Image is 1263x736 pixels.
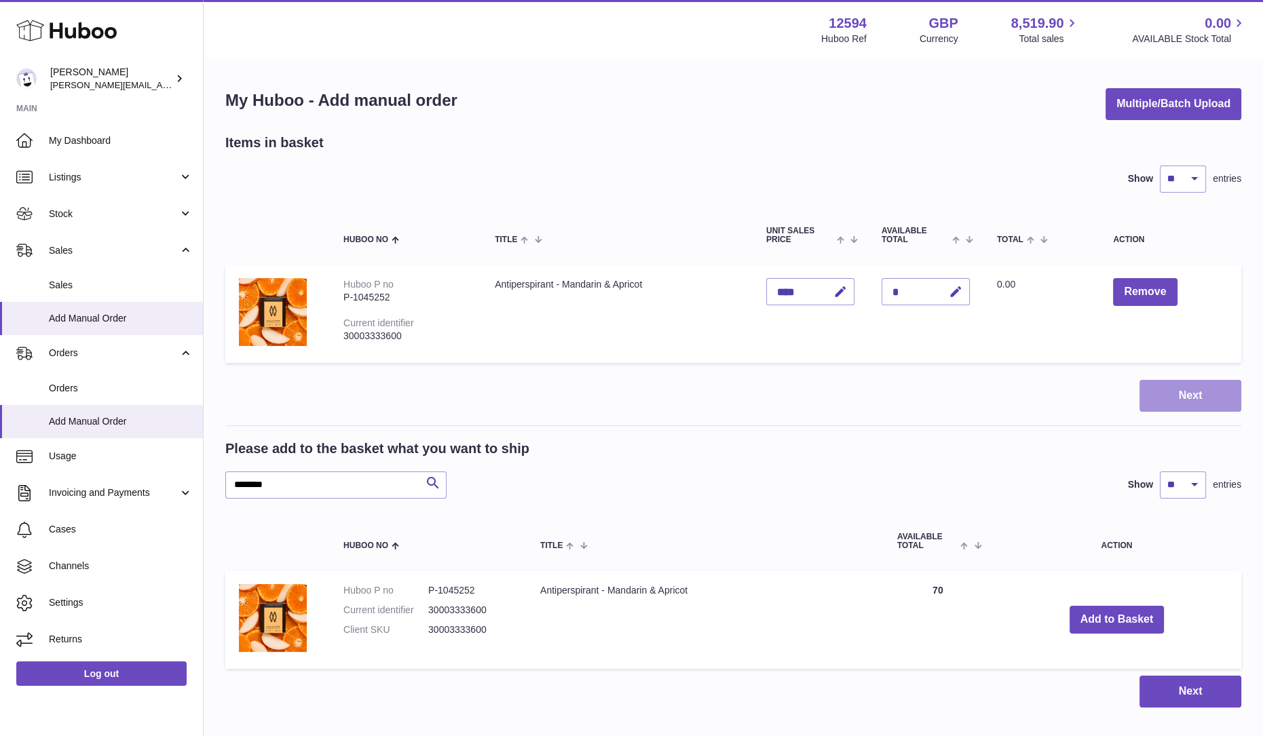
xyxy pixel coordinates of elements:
h2: Please add to the basket what you want to ship [225,440,529,458]
span: [PERSON_NAME][EMAIL_ADDRESS][DOMAIN_NAME] [50,79,272,90]
span: Add Manual Order [49,312,193,325]
span: AVAILABLE Total [882,227,949,244]
td: Antiperspirant - Mandarin & Apricot [527,570,884,669]
a: Log out [16,661,187,686]
dt: Client SKU [343,623,428,636]
span: Returns [49,633,193,646]
span: 0.00 [997,279,1015,290]
div: [PERSON_NAME] [50,66,172,92]
button: Next [1139,676,1241,708]
span: Unit Sales Price [766,227,833,244]
img: Antiperspirant - Mandarin & Apricot [239,584,307,652]
dt: Huboo P no [343,584,428,597]
button: Remove [1113,278,1177,306]
span: Title [540,541,563,550]
dt: Current identifier [343,604,428,617]
span: Invoicing and Payments [49,486,178,499]
span: entries [1213,478,1241,491]
span: Orders [49,382,193,395]
span: Sales [49,279,193,292]
span: Settings [49,596,193,609]
span: Huboo no [343,541,388,550]
strong: GBP [928,14,958,33]
span: Sales [49,244,178,257]
div: Current identifier [343,317,414,328]
span: Stock [49,208,178,220]
div: Currency [920,33,958,45]
span: AVAILABLE Stock Total [1132,33,1247,45]
span: Listings [49,171,178,184]
button: Multiple/Batch Upload [1106,88,1241,120]
label: Show [1128,478,1153,491]
span: 8,519.90 [1011,14,1064,33]
span: My Dashboard [49,134,193,147]
img: Antiperspirant - Mandarin & Apricot [239,278,307,346]
dd: 30003333600 [428,604,513,617]
dd: P-1045252 [428,584,513,597]
span: Channels [49,560,193,573]
th: Action [992,519,1241,564]
td: Antiperspirant - Mandarin & Apricot [481,265,753,363]
td: 70 [884,570,992,669]
span: Title [495,235,517,244]
div: Action [1113,235,1228,244]
a: 0.00 AVAILABLE Stock Total [1132,14,1247,45]
span: Cases [49,523,193,536]
div: P-1045252 [343,291,468,304]
span: Add Manual Order [49,415,193,428]
span: entries [1213,172,1241,185]
span: Total [997,235,1023,244]
span: Huboo no [343,235,388,244]
strong: 12594 [829,14,867,33]
button: Add to Basket [1070,606,1165,634]
span: AVAILABLE Total [897,532,958,550]
div: 30003333600 [343,330,468,343]
h2: Items in basket [225,134,324,152]
span: Usage [49,450,193,463]
span: 0.00 [1205,14,1231,33]
button: Next [1139,380,1241,412]
div: Huboo Ref [821,33,867,45]
a: 8,519.90 Total sales [1011,14,1080,45]
span: Orders [49,347,178,360]
label: Show [1128,172,1153,185]
div: Huboo P no [343,279,394,290]
img: owen@wearemakewaves.com [16,69,37,89]
dd: 30003333600 [428,623,513,636]
h1: My Huboo - Add manual order [225,90,457,111]
span: Total sales [1019,33,1079,45]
